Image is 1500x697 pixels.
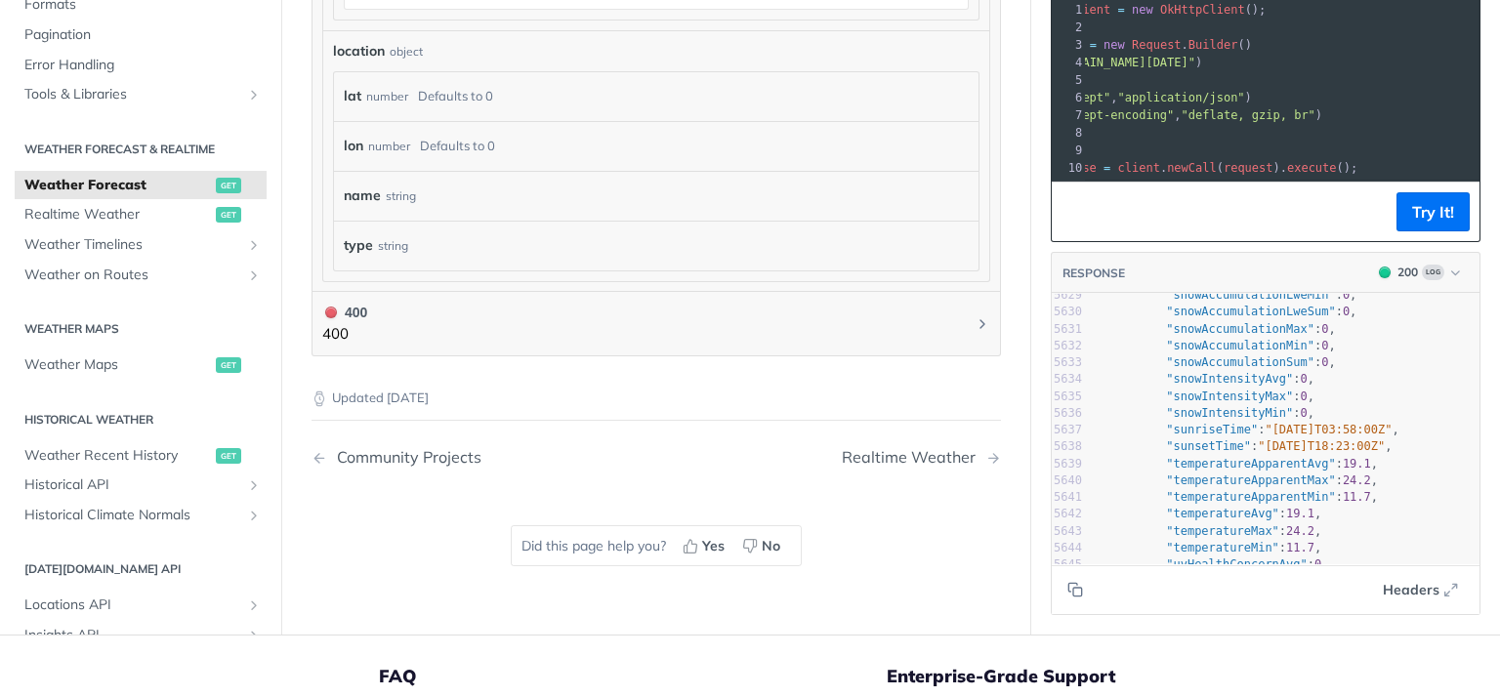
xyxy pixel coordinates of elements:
[344,182,381,210] label: name
[1343,306,1350,319] span: 0
[1166,406,1293,420] span: "snowIntensityMin"
[1379,266,1391,278] span: 200
[246,267,262,283] button: Show subpages for Weather on Routes
[1052,288,1082,305] div: 5629
[1166,508,1279,521] span: "temperatureAvg"
[1132,3,1153,17] span: new
[312,448,607,467] a: Previous Page: Community Projects
[1052,124,1085,142] div: 8
[1166,322,1314,336] span: "snowAccumulationMax"
[1062,197,1089,226] button: Copy to clipboard
[378,231,408,260] div: string
[1052,106,1085,124] div: 7
[216,357,241,373] span: get
[420,132,495,160] div: Defaults to 0
[1286,524,1314,538] span: 24.2
[1052,507,1082,523] div: 5642
[1166,541,1279,554] span: "temperatureMin"
[1096,389,1314,403] span: : ,
[1118,3,1125,17] span: =
[344,82,361,110] label: lat
[325,307,337,318] span: 400
[24,26,262,46] span: Pagination
[246,237,262,253] button: Show subpages for Weather Timelines
[246,628,262,643] button: Show subpages for Insights API
[1166,440,1251,454] span: "sunsetTime"
[1343,289,1350,303] span: 0
[390,43,423,61] div: object
[15,21,267,51] a: Pagination
[24,56,262,75] span: Error Handling
[1166,473,1335,487] span: "temperatureApparentMax"
[322,302,990,346] button: 400 400400
[1343,457,1371,471] span: 19.1
[216,208,241,224] span: get
[1096,440,1392,454] span: : ,
[322,323,367,346] p: 400
[977,3,1266,17] span: ();
[1096,356,1336,370] span: : ,
[379,665,887,688] h5: FAQ
[1286,541,1314,554] span: 11.7
[1301,389,1308,403] span: 0
[1052,439,1082,456] div: 5638
[15,261,267,290] a: Weather on RoutesShow subpages for Weather on Routes
[1052,355,1082,372] div: 5633
[1096,406,1314,420] span: : ,
[1096,541,1321,554] span: : ,
[1166,424,1258,437] span: "sunriseTime"
[1166,457,1335,471] span: "temperatureApparentAvg"
[24,506,241,525] span: Historical Climate Normals
[1321,356,1328,370] span: 0
[344,231,373,260] label: type
[1052,523,1082,540] div: 5643
[1104,38,1125,52] span: new
[386,182,416,210] div: string
[1166,491,1335,505] span: "temperatureApparentMin"
[1265,424,1392,437] span: "[DATE]T03:58:00Z"
[1132,38,1182,52] span: Request
[1166,339,1314,352] span: "snowAccumulationMin"
[322,302,367,323] div: 400
[24,266,241,285] span: Weather on Routes
[15,350,267,380] a: Weather Mapsget
[1258,440,1385,454] span: "[DATE]T18:23:00Z"
[1383,580,1439,600] span: Headers
[1166,524,1279,538] span: "temperatureMax"
[1096,373,1314,387] span: : ,
[15,81,267,110] a: Tools & LibrariesShow subpages for Tools & Libraries
[15,171,267,200] a: Weather Forecastget
[24,446,211,466] span: Weather Recent History
[24,86,241,105] span: Tools & Libraries
[15,411,267,429] h2: Historical Weather
[327,448,481,467] div: Community Projects
[24,176,211,195] span: Weather Forecast
[1052,305,1082,321] div: 5630
[15,51,267,80] a: Error Handling
[1052,472,1082,489] div: 5640
[368,132,410,160] div: number
[24,596,241,616] span: Locations API
[15,621,267,650] a: Insights APIShow subpages for Insights API
[1052,54,1085,71] div: 4
[1052,321,1082,338] div: 5631
[1068,3,1110,17] span: client
[1052,19,1085,36] div: 2
[15,561,267,579] h2: [DATE][DOMAIN_NAME] API
[1166,306,1335,319] span: "snowAccumulationLweSum"
[1422,265,1444,280] span: Log
[246,598,262,614] button: Show subpages for Locations API
[977,108,1322,122] span: . ( , )
[312,429,1001,486] nav: Pagination Controls
[1052,540,1082,556] div: 5644
[1160,3,1245,17] span: OkHttpClient
[24,476,241,496] span: Historical API
[511,525,802,566] div: Did this page help you?
[24,235,241,255] span: Weather Timelines
[1052,142,1085,159] div: 9
[1052,389,1082,405] div: 5635
[735,531,791,560] button: No
[1321,322,1328,336] span: 0
[1062,575,1089,604] button: Copy to clipboard
[1182,108,1315,122] span: "deflate, gzip, br"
